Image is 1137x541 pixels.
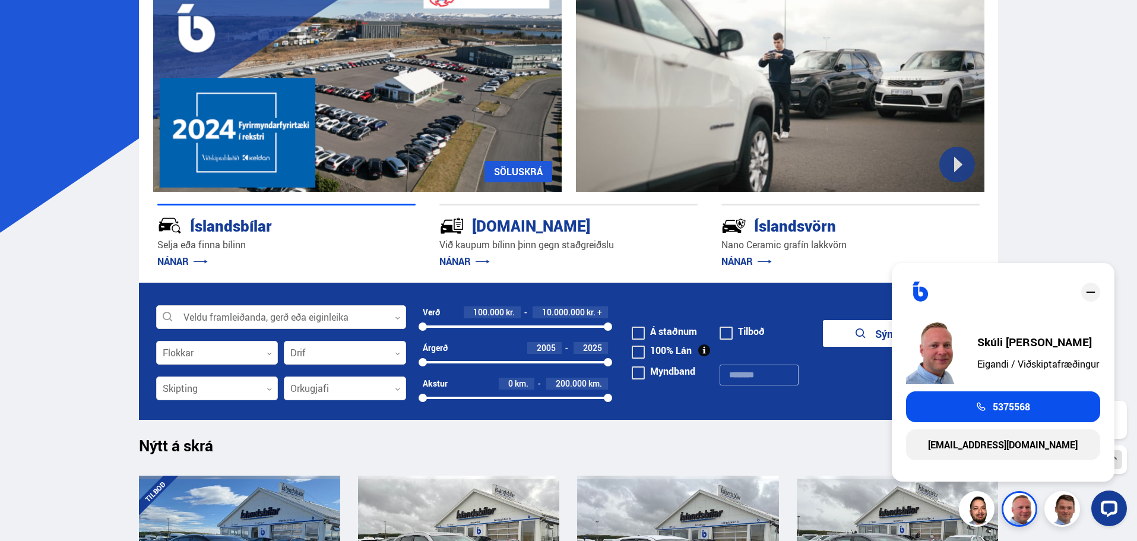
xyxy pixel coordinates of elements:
[823,320,968,347] button: Sýna bíla
[508,378,513,389] span: 0
[137,72,156,91] button: Send a message
[439,214,655,235] div: [DOMAIN_NAME]
[721,213,746,238] img: -Svtn6bYgwAsiwNX.svg
[632,366,695,376] label: Myndband
[439,213,464,238] img: tr5P-W3DuiFaO7aO.svg
[157,214,373,235] div: Íslandsbílar
[125,112,161,147] button: Opna LiveChat spjallviðmót
[139,436,234,461] h1: Nýtt á skrá
[977,336,1099,348] div: Skúli [PERSON_NAME]
[720,327,765,336] label: Tilboð
[20,30,139,50] span: Velkomin/n aftur, láttu okkur vita ef þig vantar aðstoð.
[721,214,938,235] div: Íslandsvörn
[506,308,515,317] span: kr.
[583,342,602,353] span: 2025
[632,346,692,355] label: 100% Lán
[906,429,1100,460] a: [EMAIL_ADDRESS][DOMAIN_NAME]
[439,238,698,252] p: Við kaupum bílinn þinn gegn staðgreiðslu
[537,342,556,353] span: 2005
[977,359,1099,369] div: Eigandi / Viðskiptafræðingur
[906,391,1100,422] a: 5375568
[906,318,965,384] img: siFngHWaQ9KaOqBr.png
[993,401,1030,412] span: 5375568
[423,343,448,353] div: Árgerð
[597,308,602,317] span: +
[1081,283,1100,302] div: close
[556,378,587,389] span: 200.000
[587,308,596,317] span: kr.
[542,306,585,318] span: 10.000.000
[18,67,161,96] input: Skrifaðu skilaboðin hér inn og ýttu á Enter til að senda
[515,379,528,388] span: km.
[721,255,772,268] a: NÁNAR
[439,255,490,268] a: NÁNAR
[632,327,697,336] label: Á staðnum
[157,238,416,252] p: Selja eða finna bílinn
[423,308,440,317] div: Verð
[961,493,996,529] img: nhp88E3Fdnt1Opn2.png
[484,161,552,182] a: SÖLUSKRÁ
[157,255,208,268] a: NÁNAR
[473,306,504,318] span: 100.000
[423,379,448,388] div: Akstur
[721,238,980,252] p: Nano Ceramic grafín lakkvörn
[157,213,182,238] img: JRvxyua_JYH6wB4c.svg
[588,379,602,388] span: km.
